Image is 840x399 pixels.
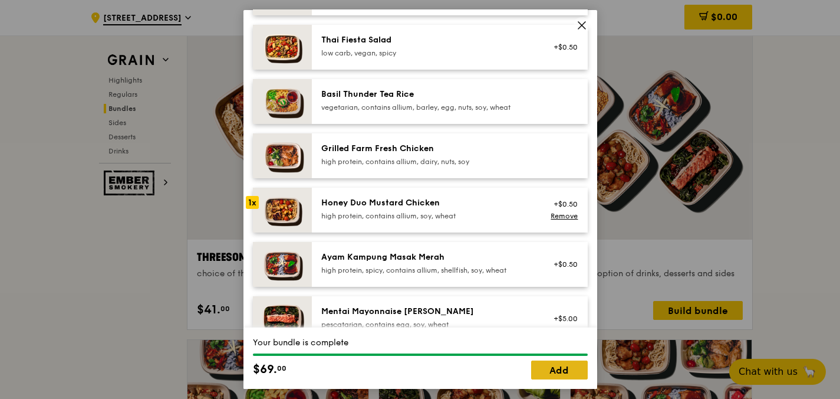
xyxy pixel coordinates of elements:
img: daily_normal_HORZ-Basil-Thunder-Tea-Rice.jpg [253,79,312,124]
a: Remove [551,212,578,220]
div: +$0.50 [547,42,578,52]
img: daily_normal_Thai_Fiesta_Salad__Horizontal_.jpg [253,25,312,70]
div: +$0.50 [547,260,578,269]
div: high protein, spicy, contains allium, shellfish, soy, wheat [321,266,533,275]
span: 00 [277,364,286,373]
div: pescatarian, contains egg, soy, wheat [321,320,533,329]
div: vegetarian, contains allium, barley, egg, nuts, soy, wheat [321,103,533,112]
div: low carb, vegan, spicy [321,48,533,58]
div: +$0.50 [547,199,578,209]
div: Your bundle is complete [253,337,588,349]
div: Grilled Farm Fresh Chicken [321,143,533,155]
div: 1x [246,196,259,209]
div: Basil Thunder Tea Rice [321,89,533,100]
div: Mentai Mayonnaise [PERSON_NAME] [321,306,533,318]
div: +$5.00 [547,314,578,323]
div: high protein, contains allium, soy, wheat [321,211,533,221]
div: Ayam Kampung Masak Merah [321,251,533,263]
img: daily_normal_Ayam_Kampung_Masak_Merah_Horizontal_.jpg [253,242,312,287]
div: Honey Duo Mustard Chicken [321,197,533,209]
a: Add [531,361,588,380]
div: Thai Fiesta Salad [321,34,533,46]
img: daily_normal_Honey_Duo_Mustard_Chicken__Horizontal_.jpg [253,188,312,233]
div: high protein, contains allium, dairy, nuts, soy [321,157,533,166]
img: daily_normal_HORZ-Grilled-Farm-Fresh-Chicken.jpg [253,133,312,178]
span: $69. [253,361,277,378]
img: daily_normal_Mentai-Mayonnaise-Aburi-Salmon-HORZ.jpg [253,296,312,341]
